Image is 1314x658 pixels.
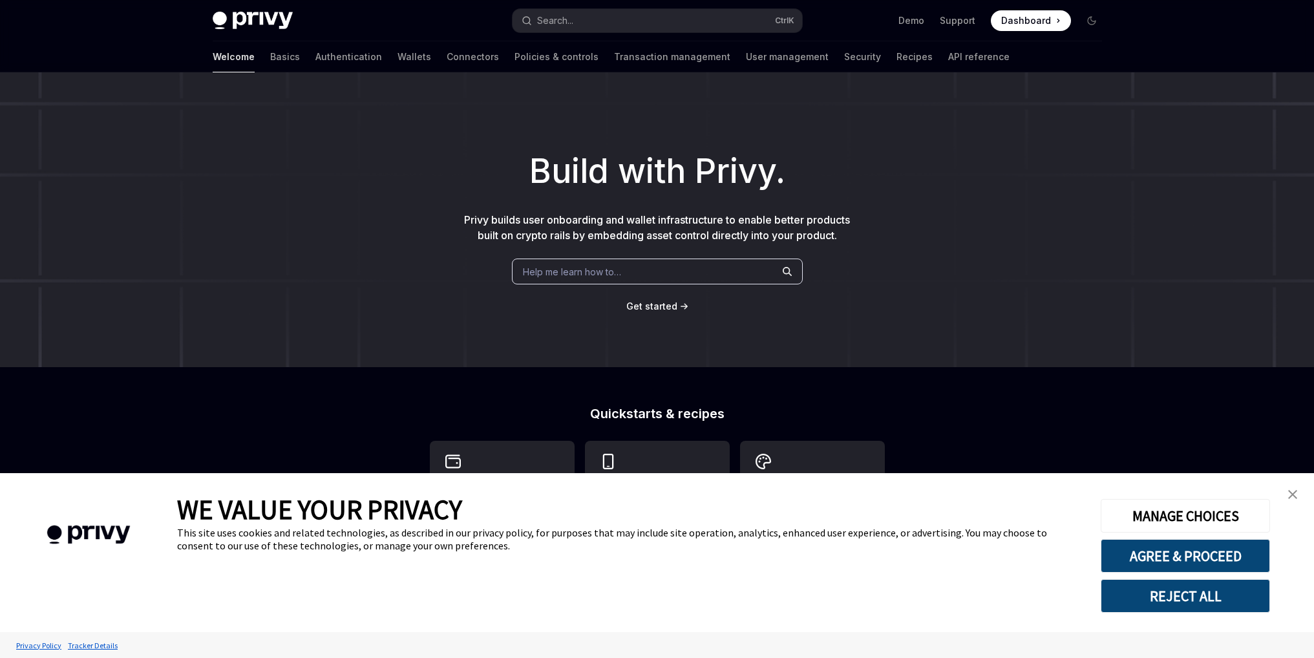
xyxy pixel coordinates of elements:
a: Welcome [213,41,255,72]
img: company logo [19,507,158,563]
span: Help me learn how to… [523,265,621,279]
a: Transaction management [614,41,730,72]
span: Dashboard [1001,14,1051,27]
a: Basics [270,41,300,72]
h2: Quickstarts & recipes [430,407,885,420]
a: Security [844,41,881,72]
a: **** *****Whitelabel login, wallets, and user management with your own UI and branding. [740,441,885,573]
a: Support [940,14,975,27]
div: Search... [537,13,573,28]
a: **** **** **** ***Use the React Native SDK to build a mobile app on Solana. [585,441,730,573]
a: Authentication [315,41,382,72]
a: Tracker Details [65,634,121,657]
button: REJECT ALL [1101,579,1270,613]
span: Privy builds user onboarding and wallet infrastructure to enable better products built on crypto ... [464,213,850,242]
a: Demo [898,14,924,27]
a: close banner [1280,482,1306,507]
button: MANAGE CHOICES [1101,499,1270,533]
button: Search...CtrlK [513,9,802,32]
a: API reference [948,41,1010,72]
img: close banner [1288,490,1297,499]
button: Toggle dark mode [1081,10,1102,31]
a: Policies & controls [514,41,599,72]
a: Dashboard [991,10,1071,31]
button: AGREE & PROCEED [1101,539,1270,573]
span: Ctrl K [775,16,794,26]
a: Privacy Policy [13,634,65,657]
span: Get started [626,301,677,312]
img: dark logo [213,12,293,30]
a: Connectors [447,41,499,72]
a: Wallets [397,41,431,72]
a: Recipes [896,41,933,72]
span: WE VALUE YOUR PRIVACY [177,493,462,526]
a: User management [746,41,829,72]
div: This site uses cookies and related technologies, as described in our privacy policy, for purposes... [177,526,1081,552]
a: Get started [626,300,677,313]
h1: Build with Privy. [21,146,1293,196]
